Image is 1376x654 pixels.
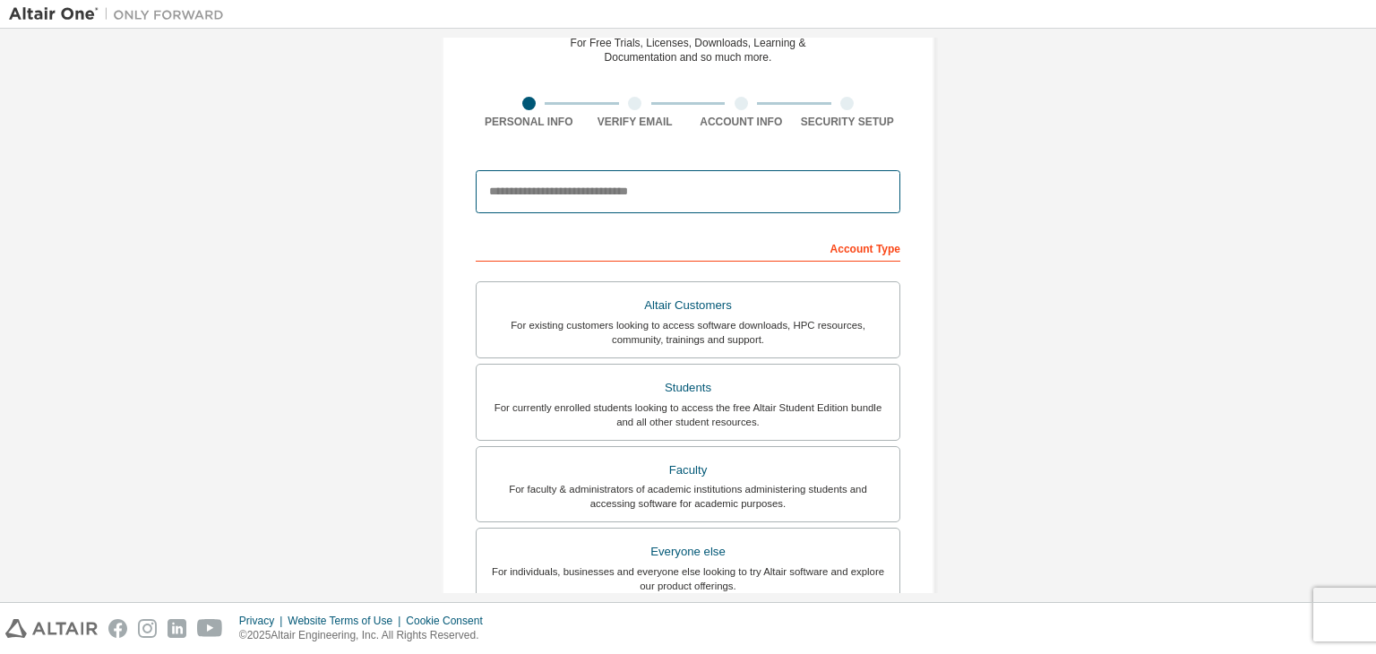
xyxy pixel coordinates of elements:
[406,614,493,628] div: Cookie Consent
[476,115,582,129] div: Personal Info
[487,564,889,593] div: For individuals, businesses and everyone else looking to try Altair software and explore our prod...
[239,614,288,628] div: Privacy
[571,36,806,65] div: For Free Trials, Licenses, Downloads, Learning & Documentation and so much more.
[487,400,889,429] div: For currently enrolled students looking to access the free Altair Student Edition bundle and all ...
[108,619,127,638] img: facebook.svg
[197,619,223,638] img: youtube.svg
[487,375,889,400] div: Students
[487,458,889,483] div: Faculty
[168,619,186,638] img: linkedin.svg
[688,115,795,129] div: Account Info
[288,614,406,628] div: Website Terms of Use
[487,318,889,347] div: For existing customers looking to access software downloads, HPC resources, community, trainings ...
[138,619,157,638] img: instagram.svg
[9,5,233,23] img: Altair One
[5,619,98,638] img: altair_logo.svg
[487,539,889,564] div: Everyone else
[476,233,900,262] div: Account Type
[487,293,889,318] div: Altair Customers
[582,115,689,129] div: Verify Email
[239,628,494,643] p: © 2025 Altair Engineering, Inc. All Rights Reserved.
[487,482,889,511] div: For faculty & administrators of academic institutions administering students and accessing softwa...
[795,115,901,129] div: Security Setup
